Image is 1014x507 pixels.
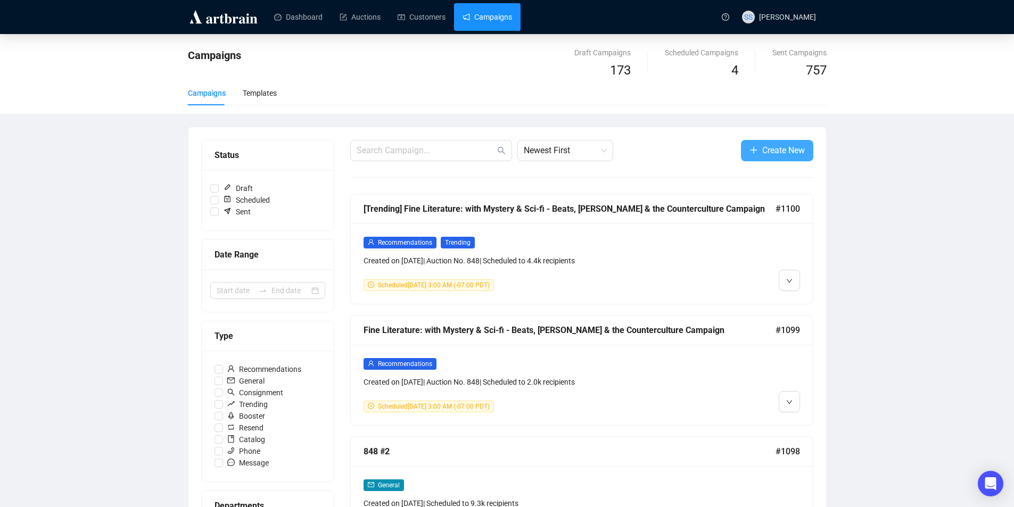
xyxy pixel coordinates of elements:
[759,13,816,21] span: [PERSON_NAME]
[227,400,235,408] span: rise
[357,144,495,157] input: Search Campaign...
[762,144,805,157] span: Create New
[378,360,432,368] span: Recommendations
[219,182,257,194] span: Draft
[398,3,446,31] a: Customers
[776,323,800,337] span: #1099
[227,435,235,443] span: book
[259,286,267,295] span: swap-right
[271,285,309,296] input: End date
[340,3,381,31] a: Auctions
[227,377,235,384] span: mail
[223,398,272,410] span: Trending
[378,403,490,410] span: Scheduled [DATE] 3:00 AM (-07:00 PDT)
[776,202,800,215] span: #1100
[722,13,729,21] span: question-circle
[223,375,269,387] span: General
[364,445,776,458] div: 848 #2
[368,403,374,409] span: clock-circle
[368,481,374,488] span: mail
[364,202,776,215] div: [Trending] Fine Literature: with Mystery & Sci-fi - Beats, [PERSON_NAME] & the Counterculture Cam...
[227,365,235,372] span: user
[978,471,1003,496] div: Open Intercom Messenger
[227,459,235,466] span: message
[364,376,689,388] div: Created on [DATE] | Auction No. 848 | Scheduled to 2.0k recipients
[610,63,631,78] span: 173
[574,47,631,59] div: Draft Campaigns
[227,388,235,396] span: search
[364,255,689,267] div: Created on [DATE] | Auction No. 848 | Scheduled to 4.4k recipients
[731,63,738,78] span: 4
[368,239,374,245] span: user
[441,237,475,248] span: Trending
[786,278,793,284] span: down
[463,3,512,31] a: Campaigns
[223,410,269,422] span: Booster
[188,87,226,99] div: Campaigns
[497,146,506,155] span: search
[227,423,235,431] span: retweet
[368,360,374,367] span: user
[776,445,800,458] span: #1098
[227,447,235,454] span: phone
[350,194,813,304] a: [Trending] Fine Literature: with Mystery & Sci-fi - Beats, [PERSON_NAME] & the Counterculture Cam...
[223,457,273,469] span: Message
[772,47,827,59] div: Sent Campaigns
[786,399,793,405] span: down
[188,9,259,26] img: logo
[749,146,758,154] span: plus
[744,11,753,23] span: SS
[219,194,274,206] span: Scheduled
[524,140,607,161] span: Newest First
[223,363,306,375] span: Recommendations
[215,329,321,343] div: Type
[223,422,268,434] span: Resend
[741,140,813,161] button: Create New
[223,387,287,398] span: Consignment
[215,248,321,261] div: Date Range
[368,281,374,288] span: clock-circle
[243,87,277,99] div: Templates
[806,63,827,78] span: 757
[223,445,265,457] span: Phone
[188,49,241,62] span: Campaigns
[259,286,267,295] span: to
[223,434,269,445] span: Catalog
[274,3,323,31] a: Dashboard
[227,412,235,419] span: rocket
[215,148,321,162] div: Status
[350,315,813,426] a: Fine Literature: with Mystery & Sci-fi - Beats, [PERSON_NAME] & the Counterculture Campaign#1099u...
[378,281,490,289] span: Scheduled [DATE] 3:00 AM (-07:00 PDT)
[217,285,254,296] input: Start date
[378,239,432,246] span: Recommendations
[364,323,776,337] div: Fine Literature: with Mystery & Sci-fi - Beats, [PERSON_NAME] & the Counterculture Campaign
[378,481,400,489] span: General
[219,206,255,218] span: Sent
[665,47,738,59] div: Scheduled Campaigns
